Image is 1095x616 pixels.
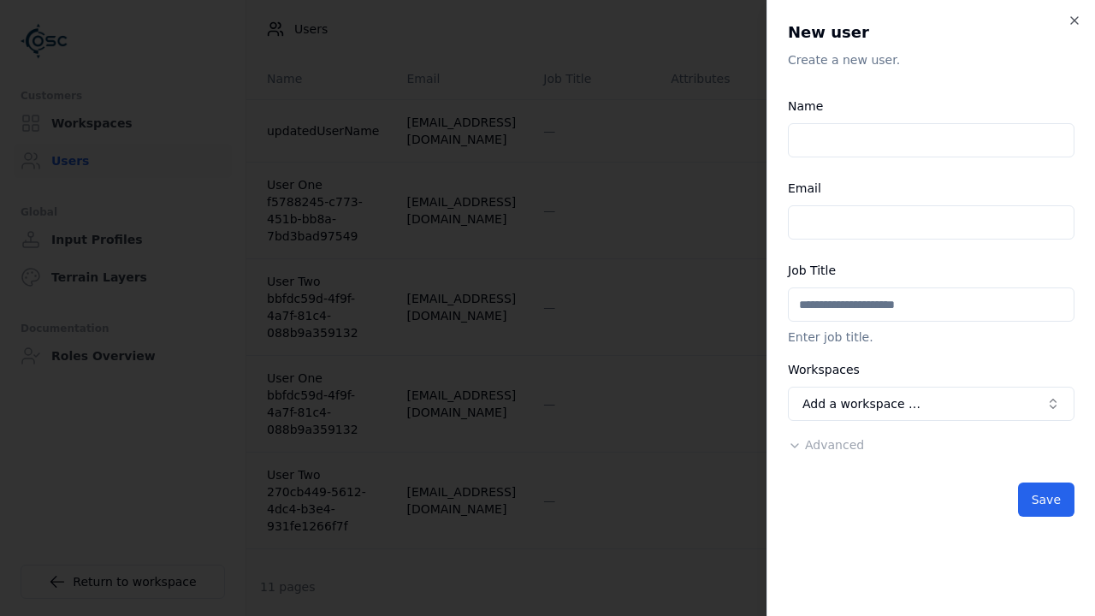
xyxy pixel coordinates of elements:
[788,363,860,376] label: Workspaces
[788,436,864,453] button: Advanced
[788,99,823,113] label: Name
[1018,483,1074,517] button: Save
[788,51,1074,68] p: Create a new user.
[788,21,1074,44] h2: New user
[788,264,836,277] label: Job Title
[788,181,821,195] label: Email
[805,438,864,452] span: Advanced
[802,395,920,412] span: Add a workspace …
[788,329,1074,346] p: Enter job title.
